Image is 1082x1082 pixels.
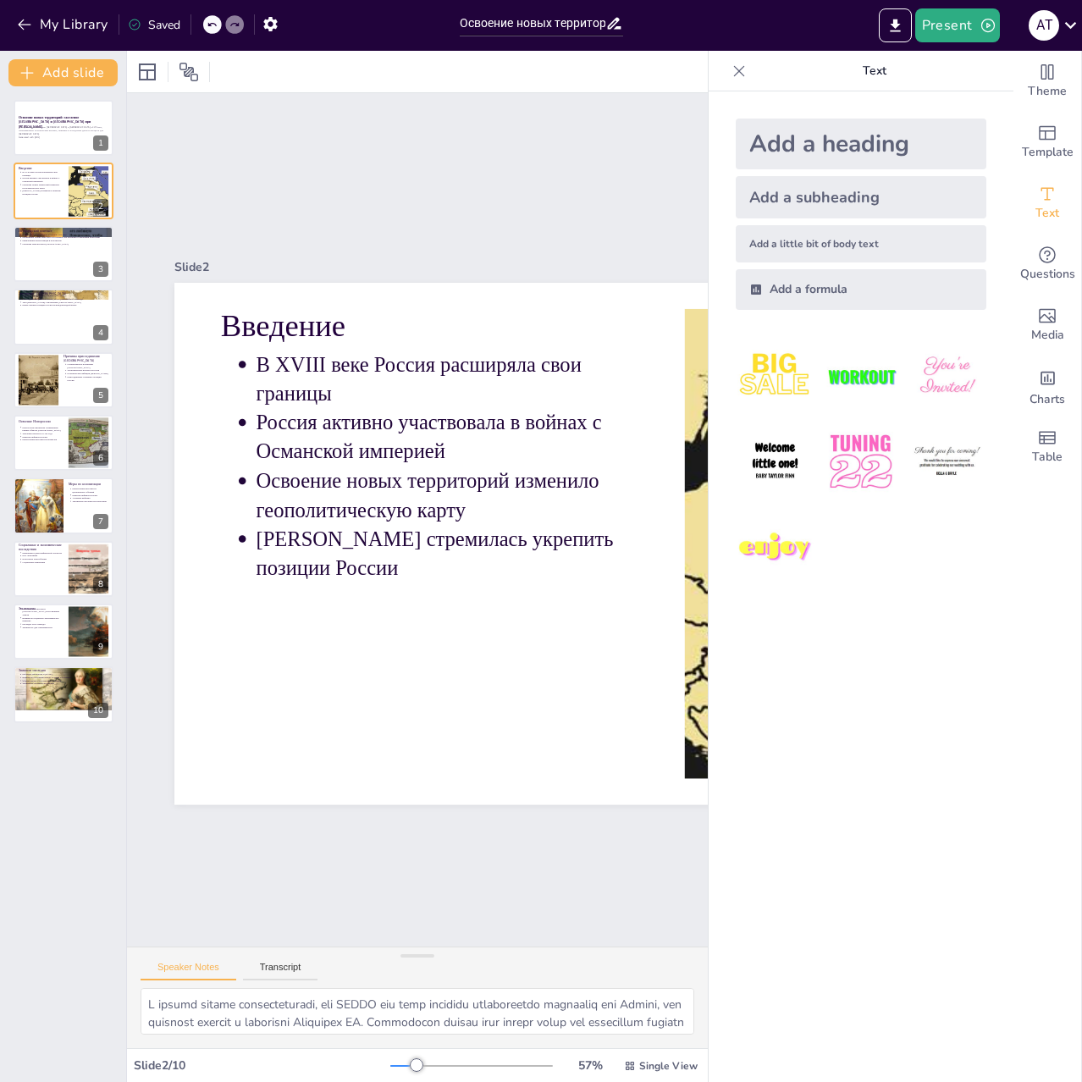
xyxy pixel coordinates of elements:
button: Add slide [8,59,118,86]
div: Add ready made slides [1013,112,1081,173]
button: Export to PowerPoint [879,8,912,42]
p: Наследие ощущается и [DATE] [22,672,108,676]
p: Социальные и экономические последствия [19,543,63,552]
span: Значение наследия [19,668,46,672]
span: Charts [1030,390,1065,409]
div: Add images, graphics, shapes or video [1013,295,1081,356]
p: [PERSON_NAME] стремилась укрепить позиции России [251,507,637,604]
div: 7 [93,514,108,529]
span: Single View [639,1059,698,1073]
div: Add charts and graphs [1013,356,1081,417]
p: В XVIII веке Россия расширяла свои границы [268,334,654,431]
div: 9 [93,639,108,654]
p: В XVIII веке Россия расширяла свои границы [22,170,63,176]
div: Get real-time input from your audience [1013,234,1081,295]
img: 2.jpeg [821,337,900,416]
textarea: L ipsumd sitame consecteturadi, eli SEDDO eiu temp incididu utlaboreetdo magnaaliq eni Admini, ve... [141,988,694,1035]
p: Развитие инфраструктуры [22,435,63,439]
p: Освоение новых территорий изменило геополитическую карту [22,183,63,189]
p: Стратегическое положение [GEOGRAPHIC_DATA] [67,362,108,368]
img: 3.jpeg [908,337,986,416]
p: Заселение началось в 1764 году [22,432,63,435]
span: Position [179,62,199,82]
p: Переселение крестьян и колонистов [22,439,63,442]
input: Insert title [460,11,605,36]
button: Present [915,8,1000,42]
p: Аграрная реформа [72,497,108,500]
p: Переселение крестьян из центральных губерний [72,488,108,494]
button: А Т [1029,8,1059,42]
p: Text [753,51,996,91]
p: Политические амбиции [PERSON_NAME] [67,372,108,375]
p: Формирование общественного сознания [22,679,108,682]
div: 2 [93,199,108,214]
img: 7.jpeg [736,509,814,588]
div: 5 [93,388,108,403]
div: Layout [134,58,161,86]
p: Присоединение [GEOGRAPHIC_DATA] произошло в 1783 году [22,298,108,301]
span: Text [1035,204,1059,223]
p: Экономические интересы России [67,368,108,372]
div: 57 % [570,1057,610,1074]
p: [PERSON_NAME] стремилась укрепить позиции России [22,189,63,195]
p: Исторический контекст [19,229,108,234]
p: Значимость для современности [22,626,63,629]
p: Освоение новых территорий изменило геополитическую карту [257,450,643,547]
img: 5.jpeg [821,422,900,501]
div: Change the overall theme [1013,51,1081,112]
div: 8 [14,541,113,597]
p: Введение [240,285,660,372]
div: Saved [128,17,180,33]
div: 10 [14,666,113,722]
div: Add a heading [736,119,986,169]
p: Крым стал стратегически важным объектом [22,295,108,298]
div: https://cdn.sendsteps.com/images/slides/2025_10_10_11_15-bJRsOL4Cl6Rjhhlj.jpegИсторический контек... [14,226,113,282]
p: Россия активно участвовала в войнах с Османской империей [262,392,649,489]
img: 6.jpeg [908,422,986,501]
div: Add text boxes [1013,173,1081,234]
div: 6 [93,450,108,466]
span: Table [1032,448,1063,466]
p: Освоение Новороссии [19,419,63,424]
div: 1 [93,135,108,151]
p: Значимость исторического опыта [22,682,108,685]
p: Доклад посвящен освоению [GEOGRAPHIC_DATA] и [GEOGRAPHIC_DATA] в XVIII веке, охватывающему истори... [19,126,108,135]
p: Влияние на отношения между Россией и Украиной [22,676,108,679]
div: Add a little bit of body text [736,225,986,262]
p: Рост экономики [22,555,63,558]
span: Media [1031,326,1064,345]
p: Заключение [19,606,63,611]
p: Развитие инфраструктуры [72,494,108,497]
img: 4.jpeg [736,422,814,501]
p: Введение [19,165,63,170]
p: Наследие этого периода [22,623,63,627]
div: 8 [93,577,108,592]
p: Россия активно участвовала в войнах с Османской империей [22,176,63,182]
span: Questions [1020,265,1075,284]
p: Указ [PERSON_NAME] о включении [GEOGRAPHIC_DATA] [22,301,108,304]
div: 4 [93,325,108,340]
p: Завоевание [GEOGRAPHIC_DATA] [19,291,108,296]
p: Культурное разнообразие [22,557,63,560]
p: Увеличение численности населения [72,500,108,504]
div: https://cdn.sendsteps.com/images/slides/2025_10_10_11_15-uwvkUYZiZJYn6Tcg.jpegПричины присоединен... [14,352,113,408]
p: Привлечение переселенцев и колонистов [22,239,108,242]
p: Социальные изменения [22,560,63,564]
div: Slide 2 [201,235,944,329]
p: Присоединение усиливало позиции России [67,375,108,381]
button: Speaker Notes [141,962,236,980]
button: My Library [13,11,115,38]
p: Расширение территории было обусловлено внутренними и внешними факторами [22,236,108,240]
div: https://cdn.sendsteps.com/images/slides/2025_10_10_11_15-j5aseG7lQHRvSnTl.jpegЗавоевание [GEOGRAP... [14,289,113,345]
p: [PERSON_NAME] взошла на трон в 1762 году [22,233,108,236]
p: Крым укрепил позиции России на международной арене [22,304,108,307]
p: Меры по колонизации [69,482,108,487]
p: Освоение Новороссии и [GEOGRAPHIC_DATA] стало важным этапом [22,607,63,616]
div: https://cdn.sendsteps.com/images/slides/2025_10_10_11_15-dq9EGATbghb6GmWd.webpОсвоение Новороссии... [14,415,113,471]
div: 3 [93,262,108,277]
p: Влияние на социально-экономическое развитие [22,616,63,622]
div: 7 [14,478,113,533]
div: 9 [14,604,113,660]
button: Transcript [243,962,318,980]
p: Изменения в демографической структуре [22,551,63,555]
